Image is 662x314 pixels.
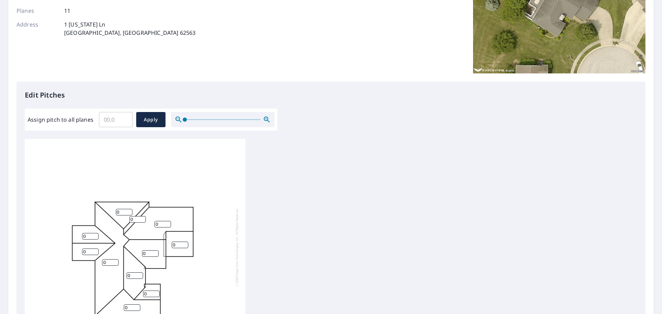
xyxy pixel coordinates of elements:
p: 11 [64,7,70,15]
p: 1 [US_STATE] Ln [GEOGRAPHIC_DATA], [GEOGRAPHIC_DATA] 62563 [64,20,195,37]
span: Apply [142,115,160,124]
button: Apply [136,112,165,127]
p: Address [17,20,58,37]
p: Planes [17,7,58,15]
label: Assign pitch to all planes [28,115,93,124]
p: Edit Pitches [25,90,637,100]
input: 00.0 [99,110,133,129]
